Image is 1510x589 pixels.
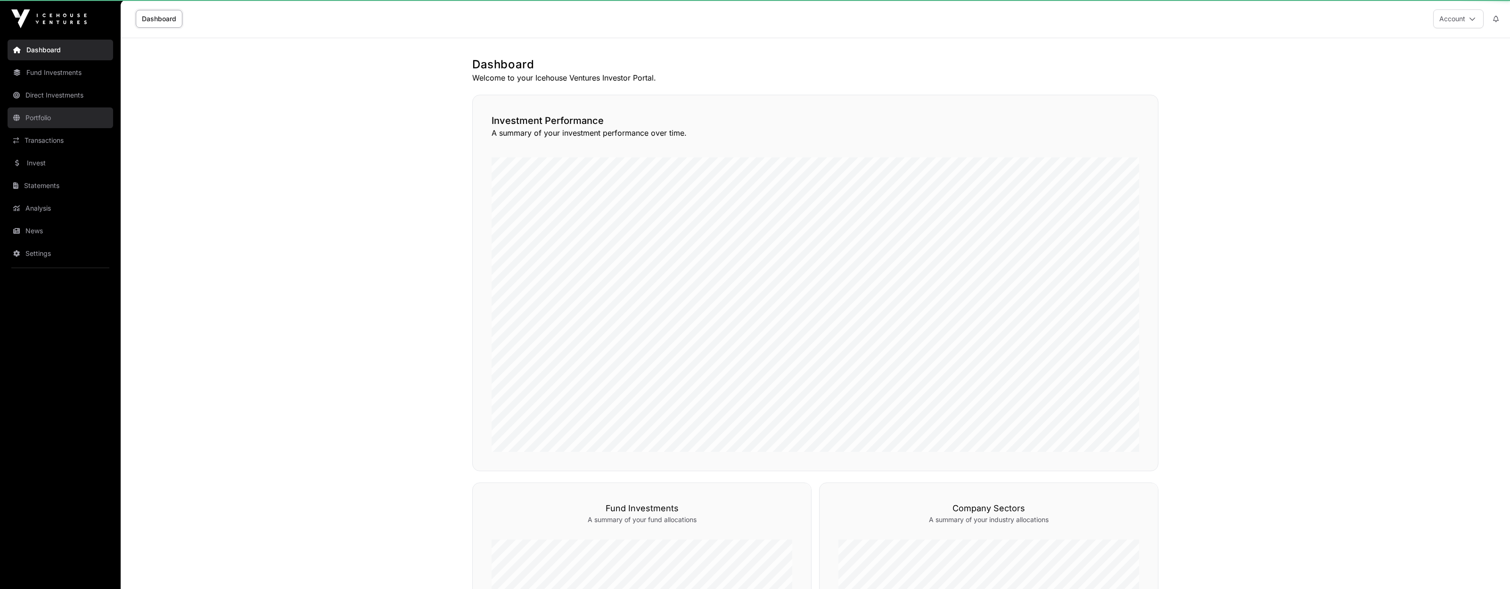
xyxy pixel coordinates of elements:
[8,153,113,173] a: Invest
[492,127,1139,139] p: A summary of your investment performance over time.
[8,198,113,219] a: Analysis
[472,57,1158,72] h1: Dashboard
[472,72,1158,83] p: Welcome to your Icehouse Ventures Investor Portal.
[492,515,792,524] p: A summary of your fund allocations
[838,515,1139,524] p: A summary of your industry allocations
[1433,9,1484,28] button: Account
[8,40,113,60] a: Dashboard
[838,502,1139,515] h3: Company Sectors
[8,175,113,196] a: Statements
[8,107,113,128] a: Portfolio
[8,130,113,151] a: Transactions
[8,62,113,83] a: Fund Investments
[11,9,87,28] img: Icehouse Ventures Logo
[8,85,113,106] a: Direct Investments
[136,10,182,28] a: Dashboard
[1463,544,1510,589] iframe: Chat Widget
[8,243,113,264] a: Settings
[8,221,113,241] a: News
[492,114,1139,127] h2: Investment Performance
[492,502,792,515] h3: Fund Investments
